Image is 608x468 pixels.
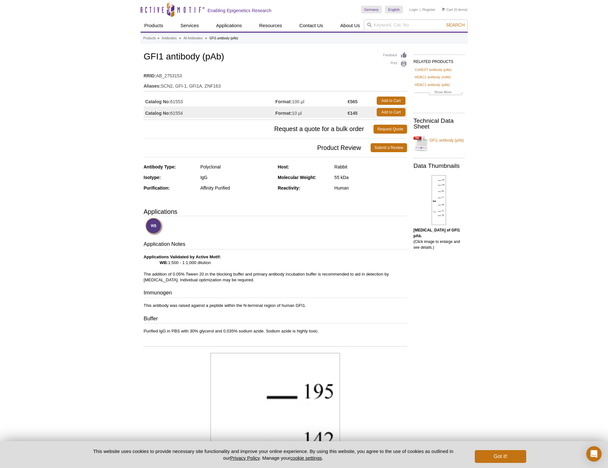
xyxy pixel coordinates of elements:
[413,118,465,129] h2: Technical Data Sheet
[413,163,465,169] h2: Data Thumbnails
[420,6,421,13] li: |
[160,260,168,265] strong: WB:
[335,185,407,191] div: Human
[432,175,446,225] img: GFI1 antibody (pAb) tested by Western blot.
[144,240,407,249] h3: Application Notes
[335,164,407,170] div: Rabbit
[275,106,348,118] td: 10 µl
[144,69,407,79] td: AB_2753153
[377,97,405,105] a: Add to Cart
[208,8,272,13] h2: Enabling Epigenetics Research
[348,110,358,116] strong: €145
[296,19,327,32] a: Contact Us
[275,95,348,106] td: 100 µl
[275,110,292,116] strong: Format:
[141,19,167,32] a: Products
[444,22,466,28] button: Search
[364,19,468,30] input: Keyword, Cat. No.
[144,185,170,191] strong: Purification:
[586,446,602,462] div: Open Intercom Messenger
[415,89,463,97] a: Show More
[290,455,322,461] button: cookie settings
[415,67,452,73] a: CoREST antibody (pAb)
[143,35,156,41] a: Products
[144,106,275,118] td: 61554
[144,254,407,283] p: 1:500 - 1:1,000 dilution The addition of 0.05% Tween 20 in the blocking buffer and primary antibo...
[335,175,407,180] div: 55 kDa
[278,175,316,180] strong: Molecular Weight:
[348,99,358,105] strong: €565
[442,8,445,11] img: Your Cart
[413,228,460,238] b: [MEDICAL_DATA] of GFI1 pAb.
[144,207,407,216] h3: Applications
[361,6,382,13] a: Germany
[385,6,403,13] a: English
[200,164,273,170] div: Polyclonal
[415,82,450,88] a: HDAC1 antibody (pAb)
[409,7,418,12] a: Login
[162,35,177,41] a: Antibodies
[377,108,405,116] a: Add to Cart
[158,36,159,40] li: »
[383,52,407,59] a: Feedback
[144,289,407,298] h3: Immunogen
[422,7,435,12] a: Register
[144,143,371,152] span: Product Review
[413,134,465,153] a: GFI1 antibody (pAb)
[442,6,468,13] li: (0 items)
[371,143,407,152] a: Submit a Review
[177,19,203,32] a: Services
[144,328,407,334] p: Purified IgG in PBS with 30% glycerol and 0.035% sodium azide. Sodium azide is highly toxic.
[373,125,407,134] a: Request Quote
[144,254,221,259] b: Applications Validated by Active Motif:
[383,60,407,67] a: Print
[200,185,273,191] div: Affinity Purified
[145,218,163,235] img: Western Blot Validated
[475,450,526,463] button: Got it!
[144,164,176,169] strong: Antibody Type:
[415,74,451,80] a: HDAC1 antibody (mAb)
[255,19,286,32] a: Resources
[212,19,246,32] a: Applications
[145,110,171,116] strong: Catalog No:
[144,125,374,134] span: Request a quote for a bulk order
[144,175,161,180] strong: Isotype:
[200,175,273,180] div: IgG
[144,303,407,308] p: This antibody was raised against a peptide within the N-terminal region of human GFI1.
[336,19,364,32] a: About Us
[82,448,465,461] p: This website uses cookies to provide necessary site functionality and improve your online experie...
[144,52,407,63] h1: GFI1 antibody (pAb)
[144,79,407,90] td: SCN2, GFI-1, GFI1A, ZNF163
[275,99,292,105] strong: Format:
[144,83,161,89] strong: Aliases:
[179,36,181,40] li: »
[230,455,259,461] a: Privacy Policy
[413,227,465,250] p: (Click image to enlarge and see details.)
[144,73,156,79] strong: RRID:
[209,36,238,40] li: GFI1 antibody (pAb)
[205,36,207,40] li: »
[278,164,289,169] strong: Host:
[413,54,465,66] h2: RELATED PRODUCTS
[144,315,407,324] h3: Buffer
[144,95,275,106] td: 61553
[278,185,300,191] strong: Reactivity:
[442,7,453,12] a: Cart
[145,99,171,105] strong: Catalog No:
[446,22,465,27] span: Search
[183,35,203,41] a: All Antibodies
